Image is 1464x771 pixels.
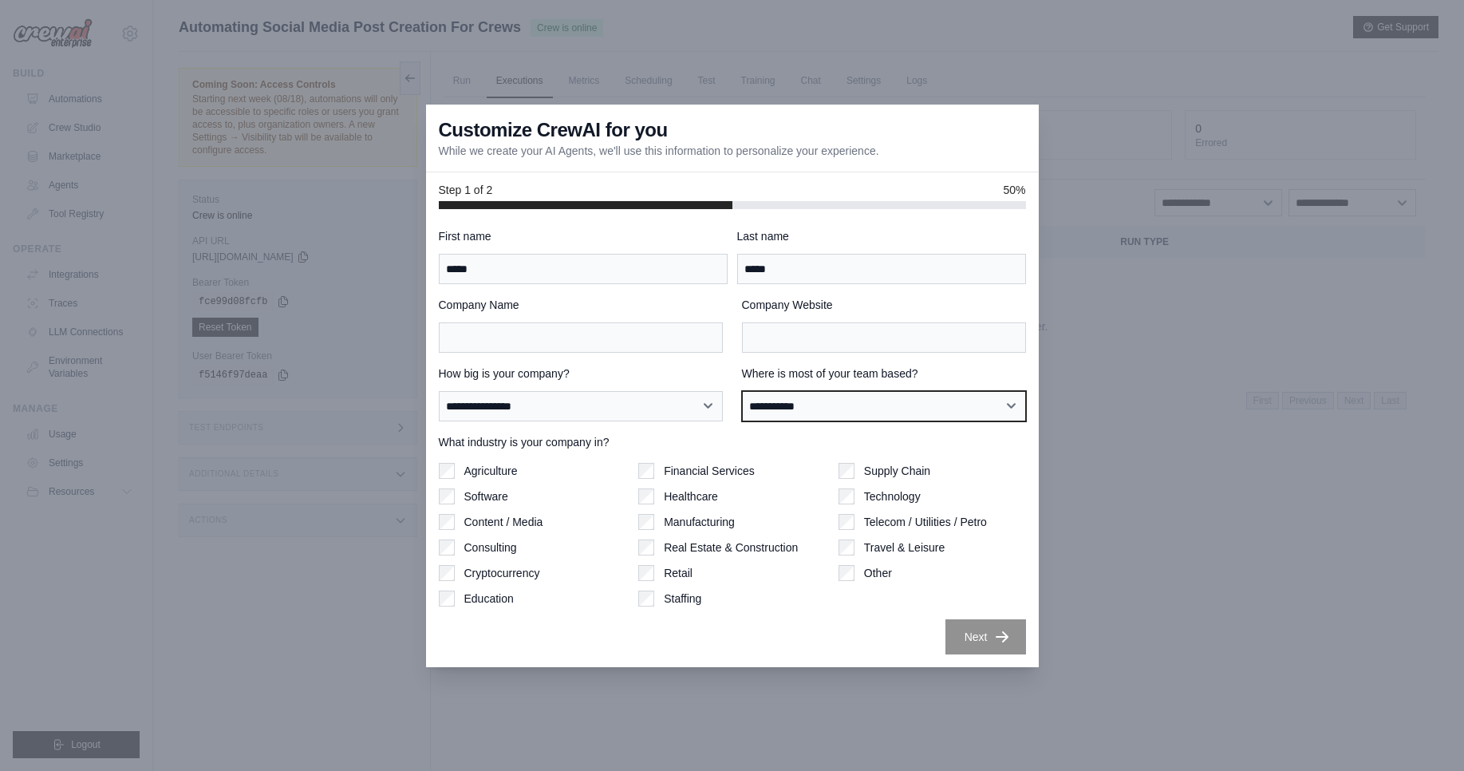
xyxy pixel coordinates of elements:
[742,297,1026,313] label: Company Website
[464,514,543,530] label: Content / Media
[864,565,892,581] label: Other
[1003,182,1025,198] span: 50%
[464,540,517,556] label: Consulting
[864,463,930,479] label: Supply Chain
[464,565,540,581] label: Cryptocurrency
[864,488,921,504] label: Technology
[664,463,755,479] label: Financial Services
[664,540,798,556] label: Real Estate & Construction
[664,514,735,530] label: Manufacturing
[864,540,945,556] label: Travel & Leisure
[439,434,1026,450] label: What industry is your company in?
[1384,694,1464,771] iframe: Chat Widget
[439,228,728,244] label: First name
[945,619,1026,654] button: Next
[664,488,718,504] label: Healthcare
[439,182,493,198] span: Step 1 of 2
[737,228,1026,244] label: Last name
[464,488,508,504] label: Software
[742,366,1026,382] label: Where is most of your team based?
[439,143,879,159] p: While we create your AI Agents, we'll use this information to personalize your experience.
[464,463,518,479] label: Agriculture
[864,514,987,530] label: Telecom / Utilities / Petro
[439,366,723,382] label: How big is your company?
[439,117,668,143] h3: Customize CrewAI for you
[439,297,723,313] label: Company Name
[664,591,701,607] label: Staffing
[664,565,693,581] label: Retail
[464,591,514,607] label: Education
